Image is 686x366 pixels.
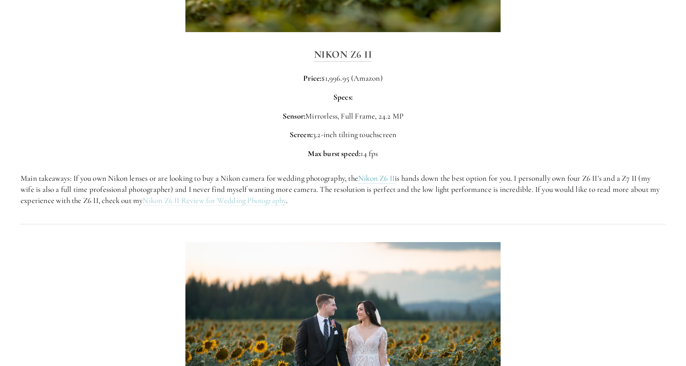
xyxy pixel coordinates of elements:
[283,111,305,121] strong: Sensor:
[333,92,353,102] strong: Specs:
[21,173,665,206] p: Main takeaways: If you own Nikon lenses or are looking to buy a Nikon camera for wedding photogra...
[143,196,286,206] a: Nikon Z6 II Review for Wedding Photography
[303,73,321,83] strong: Price:
[21,129,665,140] p: 3.2-inch tilting touchscreen
[290,130,313,139] strong: Screen:
[21,148,665,159] p: 14 fps
[358,173,395,184] a: Nikon Z6 II
[21,73,665,84] p: $1,996.95 (Amazon)
[314,48,372,61] a: Nikon Z6 II
[308,149,361,158] strong: Max burst speed:
[21,111,665,122] p: Mirrorless, Full Frame, 24.2 MP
